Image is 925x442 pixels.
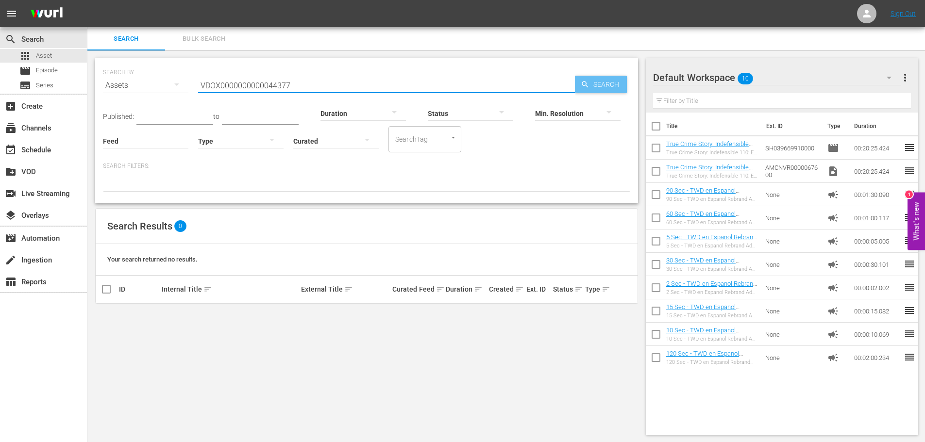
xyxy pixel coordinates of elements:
span: reorder [904,212,915,223]
a: 5 Sec - TWD en Espanol Rebrand Ad Slates-5s- SLATE [666,233,757,248]
span: reorder [904,235,915,246]
div: 15 Sec - TWD en Espanol Rebrand Ad Slates-15s- SLATE [666,312,758,319]
div: Duration [446,283,486,295]
a: 15 Sec - TWD en Espanol Rebrand Ad Slates-15s- SLATE [666,303,750,318]
a: 10 Sec - TWD en Espanol Rebrand Ad Slates-10s- SLATE [666,327,750,341]
td: None [761,229,824,253]
div: Feed [419,283,443,295]
div: Type [585,283,604,295]
span: VOD [5,166,17,178]
span: reorder [904,165,915,177]
span: sort [436,285,445,294]
span: more_vert [899,72,911,83]
td: 00:20:25.424 [850,160,904,183]
span: reorder [904,305,915,316]
div: Internal Title [162,283,298,295]
span: Ad [827,328,839,340]
a: 60 Sec - TWD en Espanol Rebrand Ad Slates-60s- SLATE [666,210,750,225]
span: reorder [904,351,915,363]
span: Ad [827,259,839,270]
span: Ad [827,212,839,224]
div: Assets [103,72,188,99]
div: True Crime Story: Indefensible 110: El elefante en el útero [666,173,758,179]
div: Curated [392,285,416,293]
div: 120 Sec - TWD en Espanol Rebrand Ad Slates-120s- SLATE [666,359,758,365]
div: 90 Sec - TWD en Espanol Rebrand Ad Slates-90s- SLATE [666,196,758,202]
td: None [761,323,824,346]
span: sort [344,285,353,294]
img: ans4CAIJ8jUAAAAAAAAAAAAAAAAAAAAAAAAgQb4GAAAAAAAAAAAAAAAAAAAAAAAAJMjXAAAAAAAAAAAAAAAAAAAAAAAAgAT5G... [23,2,70,25]
div: True Crime Story: Indefensible 110: El elefante en el útero [666,149,758,156]
span: Bulk Search [171,33,237,45]
td: 00:00:15.082 [850,299,904,323]
span: Create [5,100,17,112]
a: True Crime Story: Indefensible 110: El elefante en el útero [666,164,753,178]
span: reorder [904,328,915,340]
span: Published: [103,113,134,120]
div: Ext. ID [526,285,550,293]
td: None [761,276,824,299]
span: reorder [904,258,915,270]
button: Open Feedback Widget [908,192,925,250]
div: 2 Sec - TWD en Espanol Rebrand Ad Slates-2s- SLATE [666,289,758,295]
button: more_vert [899,66,911,89]
div: Status [553,283,582,295]
button: Search [575,76,627,93]
span: sort [474,285,483,294]
span: Reports [5,276,17,288]
span: Channels [5,122,17,134]
span: Series [19,80,31,91]
span: Ad [827,189,839,200]
td: AMCNVR0000067600 [761,160,824,183]
th: Type [822,113,848,140]
th: Ext. ID [760,113,822,140]
span: Search [5,33,17,45]
span: menu [6,8,17,19]
a: True Crime Story: Indefensible 110: El elefante en el útero [666,140,753,155]
td: 00:01:00.117 [850,206,904,229]
span: Video [827,165,839,177]
span: Your search returned no results. [107,256,198,263]
span: Ad [827,352,839,363]
span: Automation [5,232,17,244]
th: Duration [848,113,907,140]
span: Episode [36,65,58,75]
span: Episode [19,65,31,77]
button: Open [449,133,458,142]
a: 120 Sec - TWD en Espanol Rebrand Ad Slates-120s- SLATE [666,350,754,364]
span: 0 [174,220,186,232]
span: to [213,113,219,120]
span: Episode [827,142,839,154]
span: Ad [827,305,839,317]
td: 00:00:02.002 [850,276,904,299]
span: reorder [904,281,915,293]
span: reorder [904,188,915,200]
span: Live Streaming [5,188,17,199]
td: 00:02:00.234 [850,346,904,369]
span: 10 [738,68,753,89]
span: Series [36,81,53,90]
div: Created [489,283,523,295]
span: Ad [827,235,839,247]
span: Search Results [107,220,172,232]
span: sort [574,285,583,294]
td: None [761,206,824,229]
div: 10 Sec - TWD en Espanol Rebrand Ad Slates-10s- SLATE [666,336,758,342]
span: sort [602,285,610,294]
span: Asset [19,50,31,62]
span: reorder [904,142,915,153]
span: sort [203,285,212,294]
td: None [761,346,824,369]
span: Ingestion [5,254,17,266]
a: Sign Out [891,10,916,17]
th: Title [666,113,760,140]
div: 5 Sec - TWD en Espanol Rebrand Ad Slates-5s- SLATE [666,243,758,249]
a: 2 Sec - TWD en Espanol Rebrand Ad Slates-2s- SLATE [666,280,757,295]
span: sort [515,285,524,294]
td: 00:00:30.101 [850,253,904,276]
a: 90 Sec - TWD en Espanol Rebrand Ad Slates-90s- SLATE [666,187,750,201]
span: Search [93,33,159,45]
td: 00:20:25.424 [850,136,904,160]
div: 60 Sec - TWD en Espanol Rebrand Ad Slates-60s- SLATE [666,219,758,226]
td: 00:00:05.005 [850,229,904,253]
